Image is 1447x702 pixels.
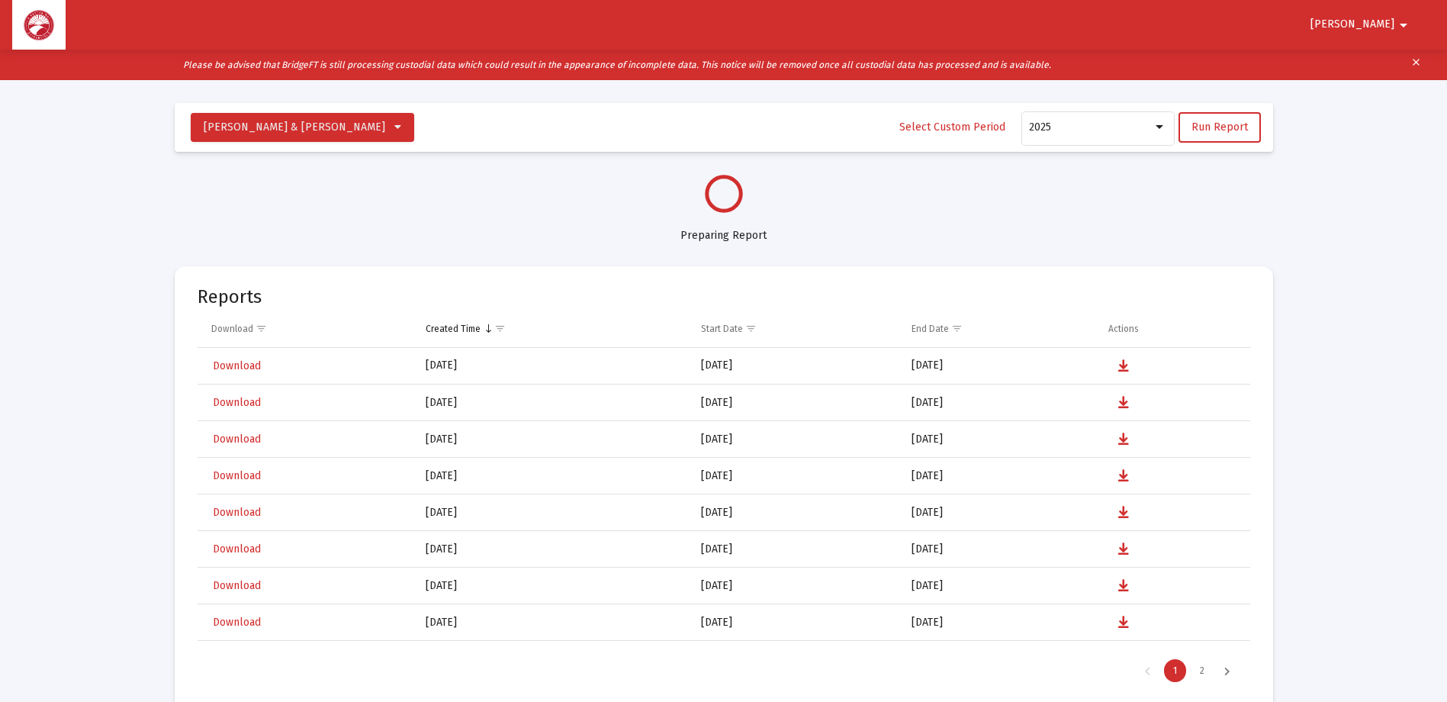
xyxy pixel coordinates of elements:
div: Next Page [1214,659,1240,682]
span: Download [213,396,261,409]
div: [DATE] [426,505,680,520]
td: [DATE] [690,385,900,421]
div: Actions [1108,323,1139,335]
td: [DATE] [690,604,900,641]
span: Show filter options for column 'End Date' [951,323,963,334]
div: Download [211,323,253,335]
div: Data grid [198,311,1250,692]
div: Previous Page [1135,659,1160,682]
mat-icon: clear [1410,53,1422,76]
td: [DATE] [901,385,1098,421]
span: Show filter options for column 'Created Time' [494,323,506,334]
span: Run Report [1191,121,1248,134]
td: Column End Date [901,311,1098,347]
td: [DATE] [901,531,1098,568]
td: [DATE] [690,568,900,604]
div: [DATE] [426,615,680,630]
td: [DATE] [690,531,900,568]
td: [DATE] [901,494,1098,531]
div: [DATE] [426,578,680,594]
td: [DATE] [901,348,1098,385]
div: End Date [912,323,949,335]
td: [DATE] [690,348,900,385]
td: [DATE] [690,494,900,531]
span: Download [213,616,261,629]
span: [PERSON_NAME] & [PERSON_NAME] [204,121,385,134]
span: Show filter options for column 'Start Date' [745,323,757,334]
mat-icon: arrow_drop_down [1394,10,1413,40]
span: Download [213,506,261,519]
td: [DATE] [901,421,1098,458]
i: Please be advised that BridgeFT is still processing custodial data which could result in the appe... [183,60,1051,70]
td: Column Download [198,311,416,347]
td: [DATE] [901,568,1098,604]
td: [DATE] [901,641,1098,678]
div: Start Date [701,323,743,335]
span: Download [213,469,261,482]
td: [DATE] [901,458,1098,494]
div: Page 1 [1164,659,1186,682]
span: Show filter options for column 'Download' [256,323,267,334]
td: Column Created Time [415,311,690,347]
span: Download [213,579,261,592]
div: [DATE] [426,542,680,557]
div: [DATE] [426,432,680,447]
span: Select Custom Period [899,121,1005,134]
div: Preparing Report [175,213,1273,243]
mat-card-title: Reports [198,289,262,304]
button: [PERSON_NAME] & [PERSON_NAME] [191,113,414,142]
div: Page Navigation [198,649,1250,692]
span: Download [213,359,261,372]
td: [DATE] [690,641,900,678]
td: [DATE] [901,604,1098,641]
td: [DATE] [690,421,900,458]
div: Page 2 [1191,659,1214,682]
button: Run Report [1179,112,1261,143]
div: Created Time [426,323,481,335]
div: [DATE] [426,395,680,411]
div: [DATE] [426,469,680,484]
span: 2025 [1029,121,1051,134]
span: Download [213,433,261,446]
td: Column Actions [1098,311,1250,347]
button: [PERSON_NAME] [1292,9,1431,40]
span: Download [213,543,261,555]
img: Dashboard [24,10,54,40]
td: Column Start Date [690,311,900,347]
span: [PERSON_NAME] [1310,18,1394,31]
div: [DATE] [426,358,680,373]
td: [DATE] [690,458,900,494]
